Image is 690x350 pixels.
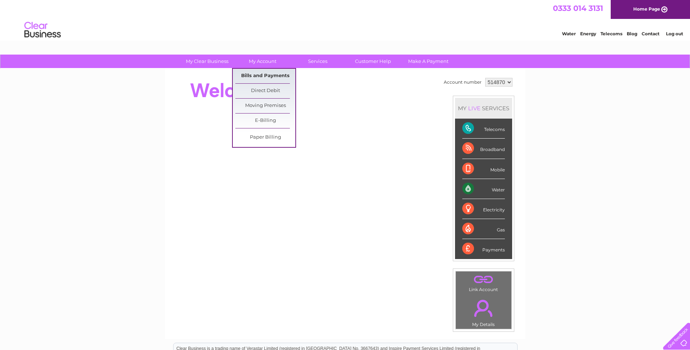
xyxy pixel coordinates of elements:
[462,139,505,159] div: Broadband
[462,119,505,139] div: Telecoms
[455,98,512,119] div: MY SERVICES
[467,105,482,112] div: LIVE
[627,31,637,36] a: Blog
[235,84,295,98] a: Direct Debit
[232,55,292,68] a: My Account
[398,55,458,68] a: Make A Payment
[343,55,403,68] a: Customer Help
[288,55,348,68] a: Services
[235,130,295,145] a: Paper Billing
[235,114,295,128] a: E-Billing
[235,99,295,113] a: Moving Premises
[458,295,510,321] a: .
[553,4,603,13] a: 0333 014 3131
[462,199,505,219] div: Electricity
[455,294,512,329] td: My Details
[642,31,659,36] a: Contact
[174,4,517,35] div: Clear Business is a trading name of Verastar Limited (registered in [GEOGRAPHIC_DATA] No. 3667643...
[24,19,61,41] img: logo.png
[462,159,505,179] div: Mobile
[462,239,505,259] div: Payments
[601,31,622,36] a: Telecoms
[580,31,596,36] a: Energy
[177,55,237,68] a: My Clear Business
[458,273,510,286] a: .
[462,219,505,239] div: Gas
[455,271,512,294] td: Link Account
[442,76,483,88] td: Account number
[462,179,505,199] div: Water
[235,69,295,83] a: Bills and Payments
[562,31,576,36] a: Water
[666,31,683,36] a: Log out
